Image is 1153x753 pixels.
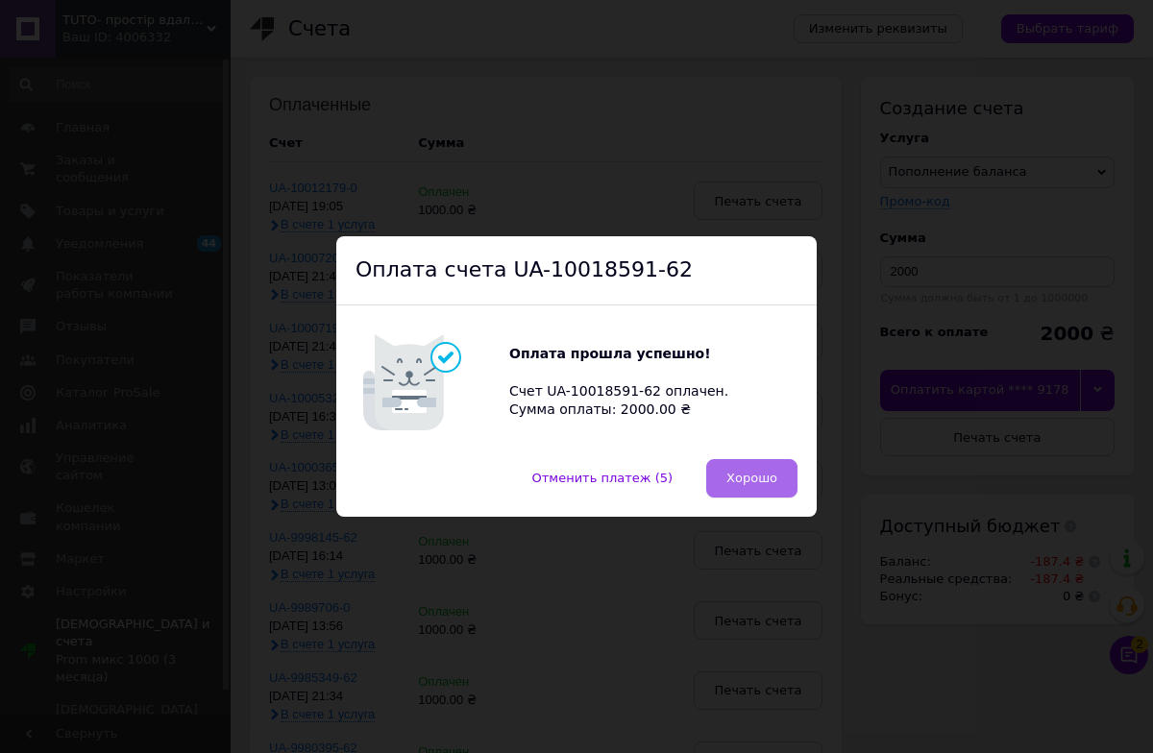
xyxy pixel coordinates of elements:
span: Хорошо [726,471,777,485]
button: Отменить платеж (5) [512,459,694,498]
button: Хорошо [706,459,797,498]
div: Оплата счета UA-10018591-62 [336,236,817,305]
img: Котик говорит: Оплата прошла успешно! [356,325,509,440]
span: Отменить платеж (5) [532,471,674,485]
div: Счет UA-10018591-62 оплачен. Сумма оплаты: 2000.00 ₴ [509,345,740,420]
b: Оплата прошла успешно! [509,346,711,361]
